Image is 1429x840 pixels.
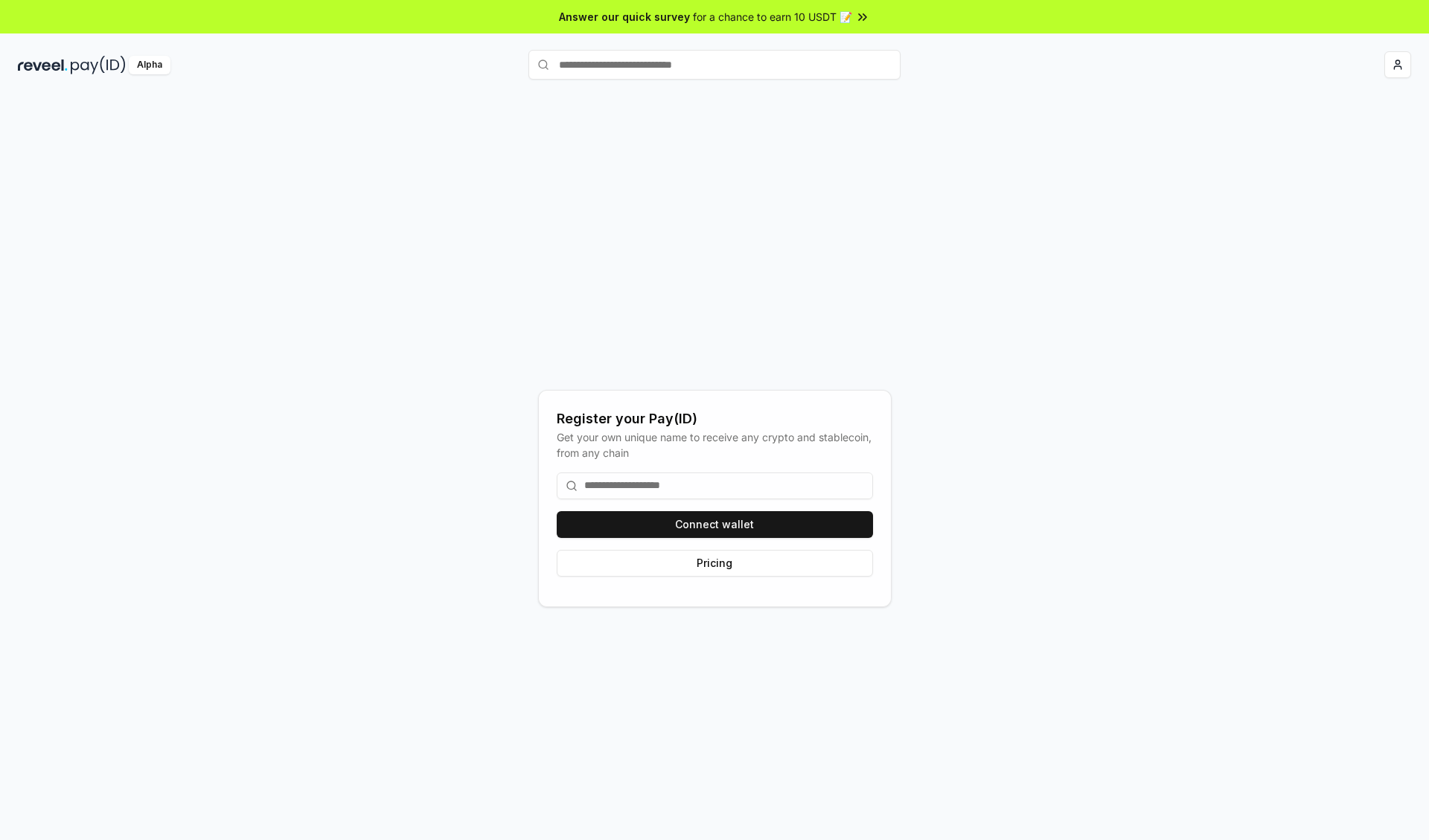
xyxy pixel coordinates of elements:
div: Get your own unique name to receive any crypto and stablecoin, from any chain [557,429,873,461]
span: for a chance to earn 10 USDT 📝 [693,9,852,25]
img: reveel_dark [18,56,68,74]
button: Pricing [557,550,873,577]
div: Register your Pay(ID) [557,408,873,429]
div: Alpha [129,56,170,74]
img: pay_id [71,56,126,74]
span: Answer our quick survey [559,9,690,25]
button: Connect wallet [557,511,873,538]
